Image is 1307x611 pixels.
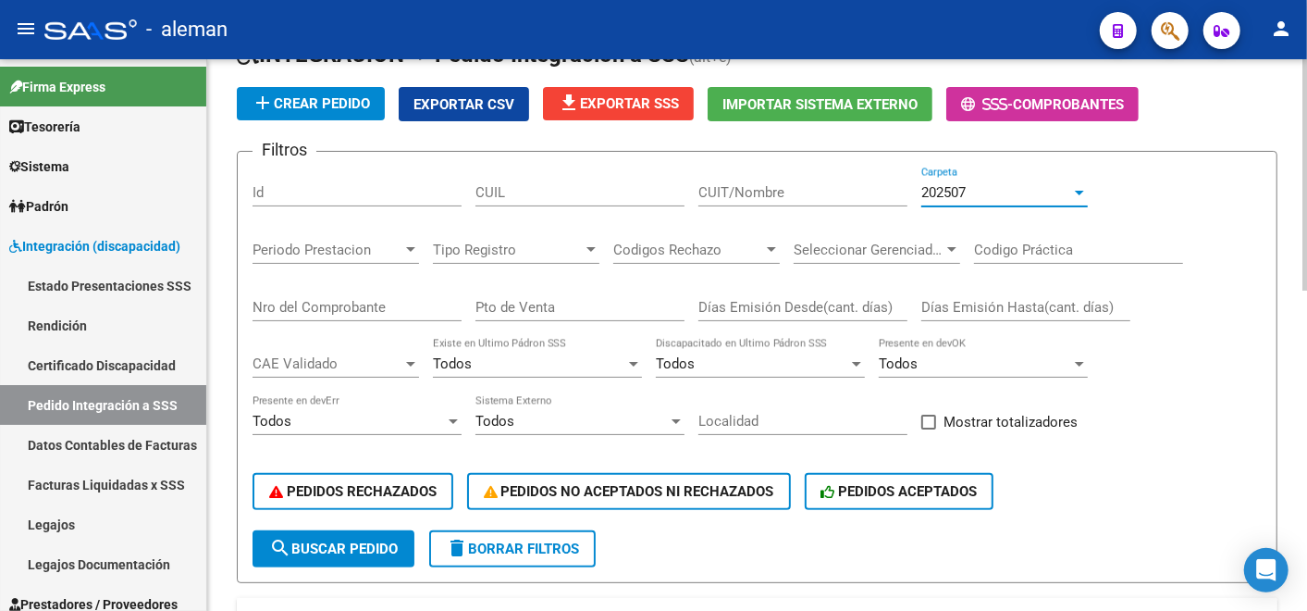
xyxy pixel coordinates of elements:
[446,537,468,559] mat-icon: delete
[253,413,291,430] span: Todos
[237,87,385,120] button: Crear Pedido
[1013,96,1124,113] span: Comprobantes
[446,541,579,557] span: Borrar Filtros
[921,184,966,201] span: 202507
[708,87,932,121] button: Importar Sistema Externo
[9,77,105,97] span: Firma Express
[467,473,791,510] button: PEDIDOS NO ACEPTADOS NI RECHAZADOS
[253,530,414,567] button: Buscar Pedido
[475,413,514,430] span: Todos
[433,242,583,258] span: Tipo Registro
[1270,18,1292,40] mat-icon: person
[9,236,180,256] span: Integración (discapacidad)
[9,117,80,137] span: Tesorería
[946,87,1139,121] button: -Comprobantes
[433,355,472,372] span: Todos
[722,96,918,113] span: Importar Sistema Externo
[269,541,398,557] span: Buscar Pedido
[269,537,291,559] mat-icon: search
[253,242,402,258] span: Periodo Prestacion
[9,196,68,217] span: Padrón
[253,137,316,163] h3: Filtros
[558,92,580,114] mat-icon: file_download
[252,92,274,114] mat-icon: add
[821,483,978,500] span: PEDIDOS ACEPTADOS
[943,411,1078,433] span: Mostrar totalizadores
[253,473,453,510] button: PEDIDOS RECHAZADOS
[252,95,370,112] span: Crear Pedido
[879,355,918,372] span: Todos
[484,483,774,500] span: PEDIDOS NO ACEPTADOS NI RECHAZADOS
[146,9,228,50] span: - aleman
[656,355,695,372] span: Todos
[543,87,694,120] button: Exportar SSS
[253,355,402,372] span: CAE Validado
[961,96,1013,113] span: -
[399,87,529,121] button: Exportar CSV
[413,96,514,113] span: Exportar CSV
[805,473,994,510] button: PEDIDOS ACEPTADOS
[15,18,37,40] mat-icon: menu
[429,530,596,567] button: Borrar Filtros
[269,483,437,500] span: PEDIDOS RECHAZADOS
[558,95,679,112] span: Exportar SSS
[794,242,943,258] span: Seleccionar Gerenciador
[613,242,763,258] span: Codigos Rechazo
[1244,548,1289,592] div: Open Intercom Messenger
[9,156,69,177] span: Sistema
